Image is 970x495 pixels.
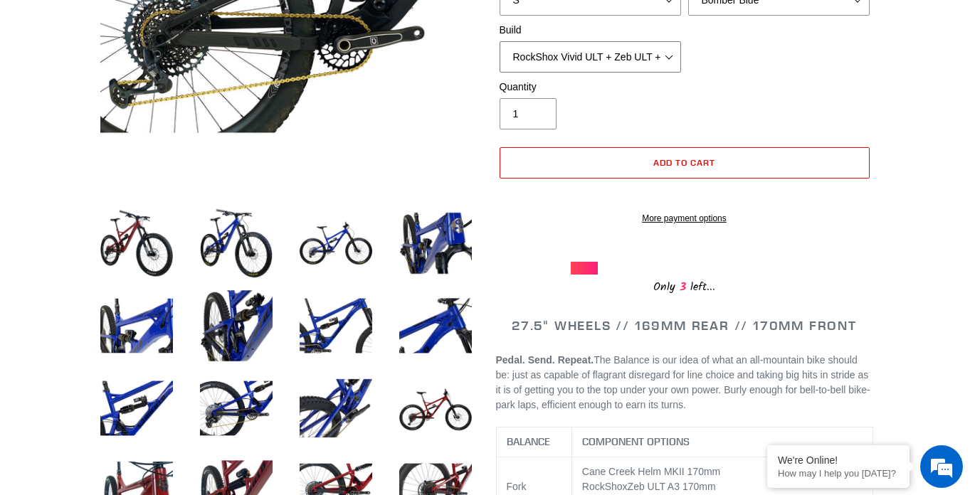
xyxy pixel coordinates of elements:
img: Load image into Gallery viewer, BALANCE - Complete Bike [396,204,475,282]
img: Load image into Gallery viewer, BALANCE - Complete Bike [97,204,176,282]
div: Navigation go back [16,78,37,100]
span: Add to cart [653,157,715,168]
img: Load image into Gallery viewer, BALANCE - Complete Bike [97,369,176,447]
img: Load image into Gallery viewer, BALANCE - Complete Bike [197,287,275,365]
th: BALANCE [496,427,571,457]
img: Load image into Gallery viewer, BALANCE - Complete Bike [197,369,275,447]
img: Load image into Gallery viewer, BALANCE - Complete Bike [396,287,475,365]
img: Load image into Gallery viewer, BALANCE - Complete Bike [396,369,475,447]
th: COMPONENT OPTIONS [571,427,873,457]
span: Zeb ULT A3 170 [628,481,700,492]
div: We're Online! [778,454,899,466]
h2: 27.5" WHEELS // 169MM REAR // 170MM FRONT [496,318,873,334]
img: Load image into Gallery viewer, BALANCE - Complete Bike [197,204,275,282]
span: 3 [675,278,690,296]
textarea: Type your message and hit 'Enter' [7,338,271,388]
p: The Balance is our idea of what an all-mountain bike should be: just as capable of flagrant disre... [496,353,873,412]
img: d_696896380_company_1647369064580_696896380 [46,71,81,107]
span: Cane Creek Helm MKII 170mm [582,466,721,477]
span: We're online! [83,154,196,297]
div: Minimize live chat window [233,7,268,41]
p: How may I help you today? [778,468,899,479]
div: Chat with us now [95,80,260,98]
img: Load image into Gallery viewer, BALANCE - Complete Bike [97,287,176,365]
img: Load image into Gallery viewer, BALANCE - Complete Bike [297,204,375,282]
img: Load image into Gallery viewer, BALANCE - Complete Bike [297,369,375,447]
img: Load image into Gallery viewer, BALANCE - Complete Bike [297,287,375,365]
label: Build [500,23,681,38]
b: Pedal. Send. Repeat. [496,354,594,366]
label: Quantity [500,80,681,95]
a: More payment options [500,212,870,225]
button: Add to cart [500,147,870,179]
div: Only left... [571,275,798,297]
